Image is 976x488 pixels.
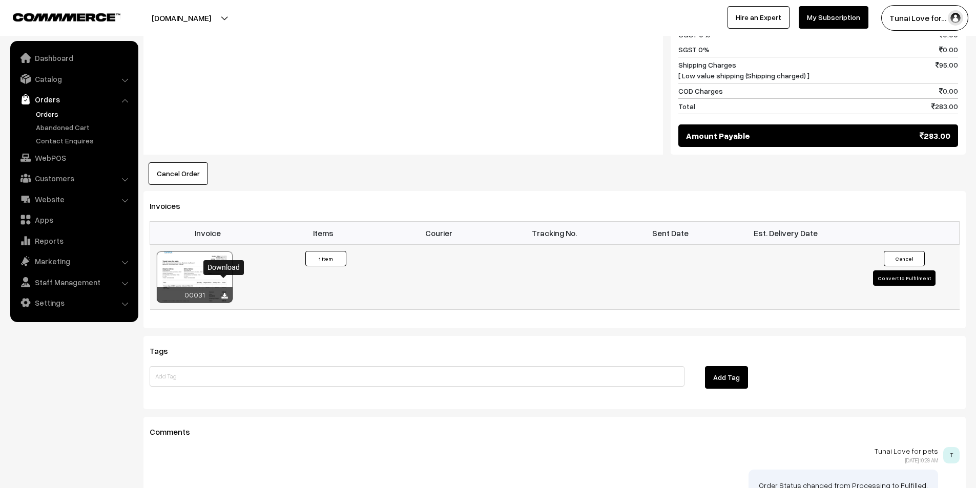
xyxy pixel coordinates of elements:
[13,190,135,208] a: Website
[150,366,684,387] input: Add Tag
[678,101,695,112] span: Total
[678,86,723,96] span: COD Charges
[497,222,613,244] th: Tracking No.
[13,273,135,291] a: Staff Management
[943,447,960,463] span: T
[939,44,958,55] span: 0.00
[150,447,938,455] p: Tunai Love for pets
[678,59,809,81] span: Shipping Charges [ Low value shipping (Shipping charged) ]
[13,13,120,21] img: COMMMERCE
[157,287,233,303] div: 00031
[686,130,750,142] span: Amount Payable
[33,135,135,146] a: Contact Enquires
[881,5,968,31] button: Tunai Love for…
[705,366,748,389] button: Add Tag
[728,6,790,29] a: Hire an Expert
[150,201,193,211] span: Invoices
[920,130,950,142] span: 283.00
[381,222,497,244] th: Courier
[948,10,963,26] img: user
[13,169,135,187] a: Customers
[13,90,135,109] a: Orders
[13,293,135,312] a: Settings
[13,148,135,167] a: WebPOS
[728,222,844,244] th: Est. Delivery Date
[13,49,135,67] a: Dashboard
[33,109,135,119] a: Orders
[13,231,135,250] a: Reports
[305,251,346,266] button: 1 Item
[116,5,247,31] button: [DOMAIN_NAME]
[612,222,728,244] th: Sent Date
[150,222,266,244] th: Invoice
[13,210,135,229] a: Apps
[905,457,938,463] span: [DATE] 10:29 AM
[13,10,102,23] a: COMMMERCE
[203,260,244,275] div: Download
[799,6,868,29] a: My Subscription
[678,44,710,55] span: SGST 0%
[13,252,135,270] a: Marketing
[265,222,381,244] th: Items
[33,122,135,133] a: Abandoned Cart
[936,59,958,81] span: 95.00
[150,346,180,356] span: Tags
[931,101,958,112] span: 283.00
[13,70,135,88] a: Catalog
[150,427,202,437] span: Comments
[873,270,936,286] button: Convert to Fulfilment
[939,86,958,96] span: 0.00
[884,251,925,266] button: Cancel
[149,162,208,185] button: Cancel Order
